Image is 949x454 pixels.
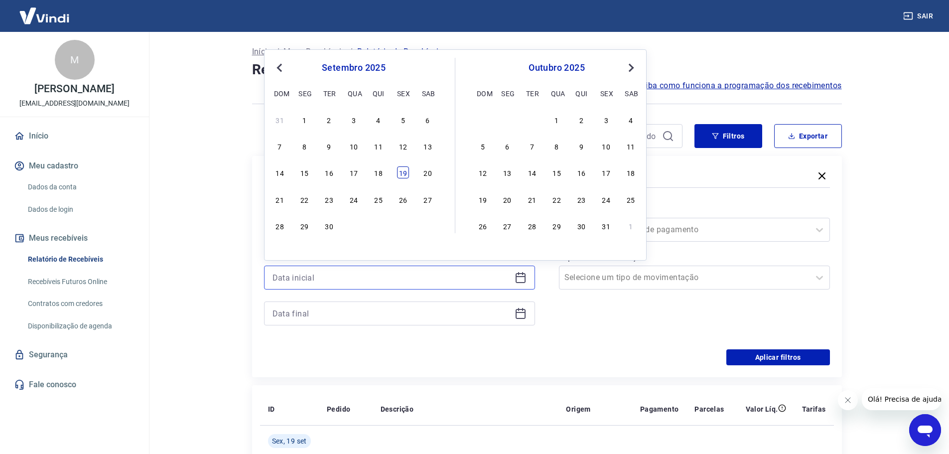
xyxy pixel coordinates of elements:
[12,125,137,147] a: Início
[640,404,679,414] p: Pagamento
[422,193,434,205] div: Choose sábado, 27 de setembro de 2025
[348,220,360,232] div: Choose quarta-feira, 1 de outubro de 2025
[272,306,511,321] input: Data final
[298,166,310,178] div: Choose segunda-feira, 15 de setembro de 2025
[501,220,513,232] div: Choose segunda-feira, 27 de outubro de 2025
[501,193,513,205] div: Choose segunda-feira, 20 de outubro de 2025
[901,7,937,25] button: Sair
[422,114,434,126] div: Choose sábado, 6 de setembro de 2025
[357,46,443,58] p: Relatório de Recebíveis
[323,166,335,178] div: Choose terça-feira, 16 de setembro de 2025
[272,112,435,233] div: month 2025-09
[12,344,137,366] a: Segurança
[348,193,360,205] div: Choose quarta-feira, 24 de setembro de 2025
[600,140,612,152] div: Choose sexta-feira, 10 de outubro de 2025
[381,404,414,414] p: Descrição
[566,404,590,414] p: Origem
[274,140,286,152] div: Choose domingo, 7 de setembro de 2025
[477,166,489,178] div: Choose domingo, 12 de outubro de 2025
[252,46,272,58] a: Início
[774,124,842,148] button: Exportar
[397,87,409,99] div: sex
[12,155,137,177] button: Meu cadastro
[475,62,638,74] div: outubro 2025
[600,114,612,126] div: Choose sexta-feira, 3 de outubro de 2025
[501,114,513,126] div: Choose segunda-feira, 29 de setembro de 2025
[283,46,345,58] a: Meus Recebíveis
[694,124,762,148] button: Filtros
[600,87,612,99] div: sex
[636,80,842,92] a: Saiba como funciona a programação dos recebimentos
[323,140,335,152] div: Choose terça-feira, 9 de setembro de 2025
[349,46,353,58] p: /
[526,87,538,99] div: ter
[600,193,612,205] div: Choose sexta-feira, 24 de outubro de 2025
[298,114,310,126] div: Choose segunda-feira, 1 de setembro de 2025
[298,140,310,152] div: Choose segunda-feira, 8 de setembro de 2025
[551,193,563,205] div: Choose quarta-feira, 22 de outubro de 2025
[373,193,385,205] div: Choose quinta-feira, 25 de setembro de 2025
[274,114,286,126] div: Choose domingo, 31 de agosto de 2025
[272,62,435,74] div: setembro 2025
[24,272,137,292] a: Recebíveis Futuros Online
[24,294,137,314] a: Contratos com credores
[274,193,286,205] div: Choose domingo, 21 de setembro de 2025
[55,40,95,80] div: M
[12,374,137,396] a: Fale conosco
[625,87,637,99] div: sab
[575,114,587,126] div: Choose quinta-feira, 2 de outubro de 2025
[272,270,511,285] input: Data inicial
[625,114,637,126] div: Choose sábado, 4 de outubro de 2025
[272,436,307,446] span: Sex, 19 set
[252,60,842,80] h4: Relatório de Recebíveis
[34,84,114,94] p: [PERSON_NAME]
[477,114,489,126] div: Choose domingo, 28 de setembro de 2025
[526,220,538,232] div: Choose terça-feira, 28 de outubro de 2025
[625,140,637,152] div: Choose sábado, 11 de outubro de 2025
[625,166,637,178] div: Choose sábado, 18 de outubro de 2025
[422,220,434,232] div: Choose sábado, 4 de outubro de 2025
[6,7,84,15] span: Olá! Precisa de ajuda?
[575,140,587,152] div: Choose quinta-feira, 9 de outubro de 2025
[268,404,275,414] p: ID
[802,404,826,414] p: Tarifas
[348,166,360,178] div: Choose quarta-feira, 17 de setembro de 2025
[501,166,513,178] div: Choose segunda-feira, 13 de outubro de 2025
[746,404,778,414] p: Valor Líq.
[526,193,538,205] div: Choose terça-feira, 21 de outubro de 2025
[600,220,612,232] div: Choose sexta-feira, 31 de outubro de 2025
[276,46,279,58] p: /
[422,140,434,152] div: Choose sábado, 13 de setembro de 2025
[575,193,587,205] div: Choose quinta-feira, 23 de outubro de 2025
[551,87,563,99] div: qua
[298,87,310,99] div: seg
[24,316,137,336] a: Disponibilização de agenda
[862,388,941,410] iframe: Mensagem da empresa
[274,87,286,99] div: dom
[526,114,538,126] div: Choose terça-feira, 30 de setembro de 2025
[397,114,409,126] div: Choose sexta-feira, 5 de setembro de 2025
[373,114,385,126] div: Choose quinta-feira, 4 de setembro de 2025
[373,140,385,152] div: Choose quinta-feira, 11 de setembro de 2025
[575,220,587,232] div: Choose quinta-feira, 30 de outubro de 2025
[348,114,360,126] div: Choose quarta-feira, 3 de setembro de 2025
[501,140,513,152] div: Choose segunda-feira, 6 de outubro de 2025
[575,166,587,178] div: Choose quinta-feira, 16 de outubro de 2025
[274,220,286,232] div: Choose domingo, 28 de setembro de 2025
[373,220,385,232] div: Choose quinta-feira, 2 de outubro de 2025
[561,252,828,264] label: Tipo de Movimentação
[475,112,638,233] div: month 2025-10
[298,193,310,205] div: Choose segunda-feira, 22 de setembro de 2025
[327,404,350,414] p: Pedido
[24,177,137,197] a: Dados da conta
[575,87,587,99] div: qui
[373,166,385,178] div: Choose quinta-feira, 18 de setembro de 2025
[24,199,137,220] a: Dados de login
[348,87,360,99] div: qua
[477,140,489,152] div: Choose domingo, 5 de outubro de 2025
[625,62,637,74] button: Next Month
[551,114,563,126] div: Choose quarta-feira, 1 de outubro de 2025
[501,87,513,99] div: seg
[273,62,285,74] button: Previous Month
